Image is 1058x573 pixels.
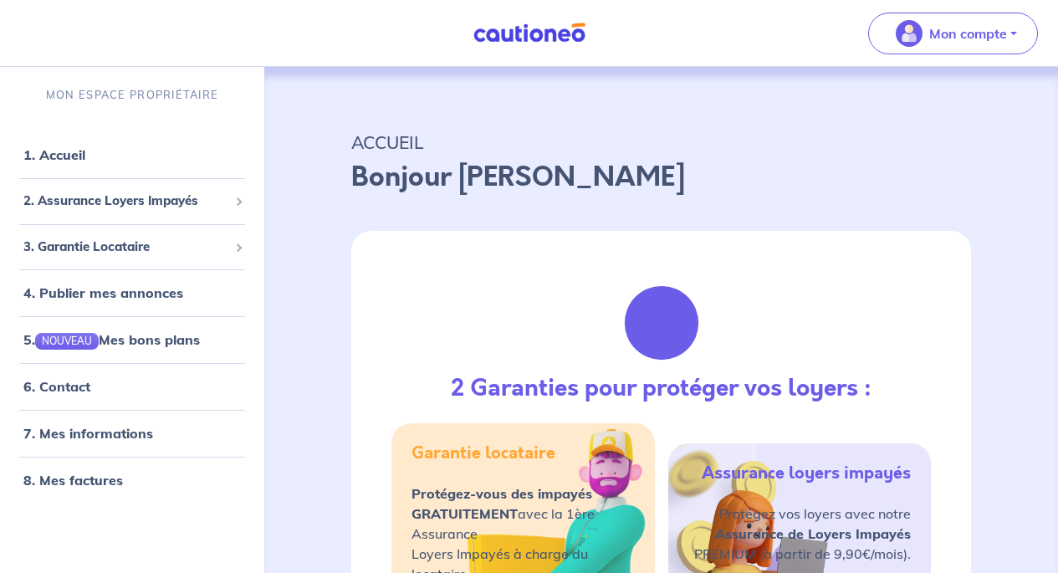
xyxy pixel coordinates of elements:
p: ACCUEIL [351,127,971,157]
button: illu_account_valid_menu.svgMon compte [868,13,1038,54]
h5: Assurance loyers impayés [702,463,911,483]
div: 7. Mes informations [7,417,258,450]
a: 5.NOUVEAUMes bons plans [23,331,200,348]
h5: Garantie locataire [411,443,555,463]
p: Protégez vos loyers avec notre PREMIUM (à partir de 9,90€/mois). [694,504,911,564]
a: 4. Publier mes annonces [23,284,183,301]
img: Cautioneo [467,23,592,43]
a: 1. Accueil [23,146,85,163]
strong: Protégez-vous des impayés GRATUITEMENT [411,485,592,522]
span: 2. Assurance Loyers Impayés [23,192,228,211]
a: 6. Contact [23,378,90,395]
div: 2. Assurance Loyers Impayés [7,185,258,217]
p: Bonjour [PERSON_NAME] [351,157,971,197]
p: MON ESPACE PROPRIÉTAIRE [46,87,218,103]
a: 8. Mes factures [23,472,123,489]
h3: 2 Garanties pour protéger vos loyers : [451,375,871,403]
div: 8. Mes factures [7,463,258,497]
strong: Assurance de Loyers Impayés [715,525,911,542]
div: 1. Accueil [7,138,258,171]
a: 7. Mes informations [23,425,153,442]
div: 5.NOUVEAUMes bons plans [7,323,258,356]
div: 4. Publier mes annonces [7,276,258,310]
img: justif-loupe [616,278,707,368]
img: illu_account_valid_menu.svg [896,20,923,47]
div: 3. Garantie Locataire [7,231,258,263]
div: 6. Contact [7,370,258,403]
p: Mon compte [929,23,1007,43]
span: 3. Garantie Locataire [23,238,228,257]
